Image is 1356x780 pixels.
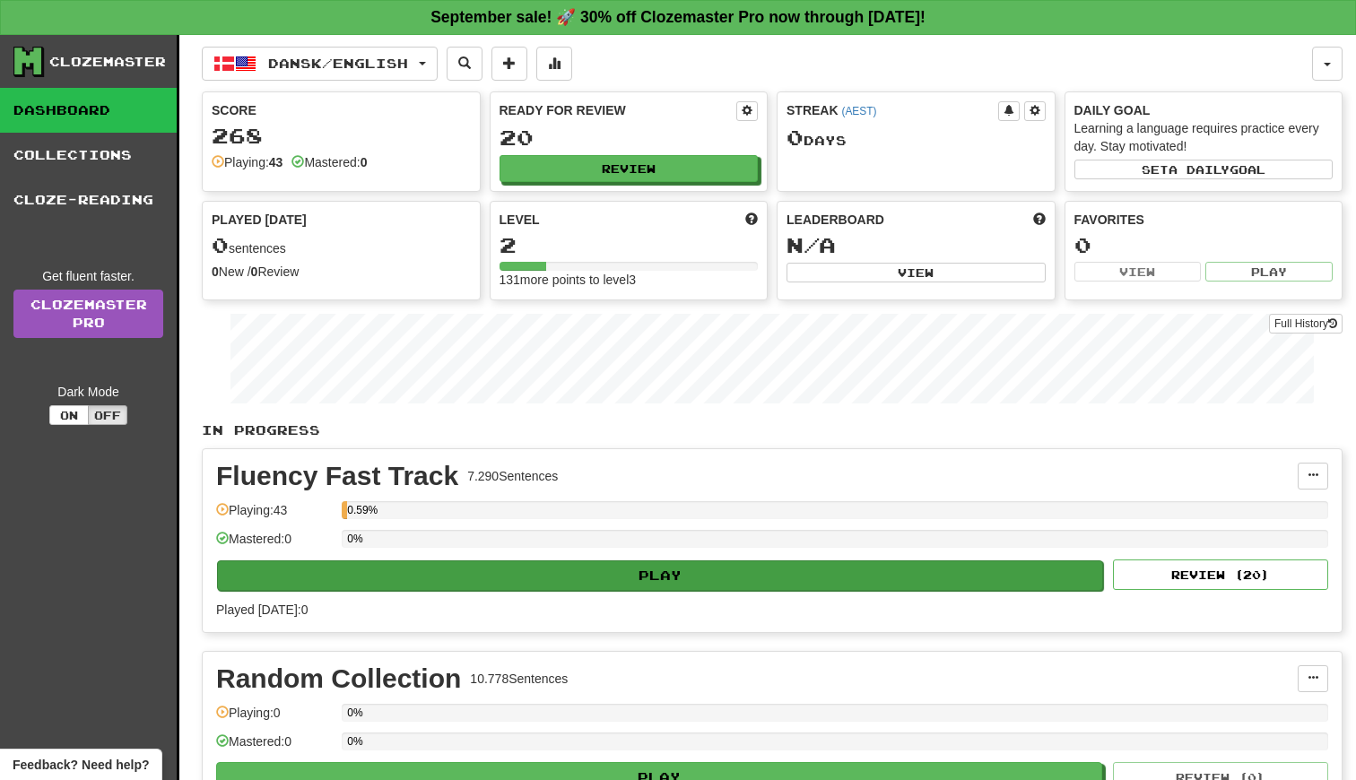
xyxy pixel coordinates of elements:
div: sentences [212,234,471,257]
strong: September sale! 🚀 30% off Clozemaster Pro now through [DATE]! [430,8,926,26]
div: Ready for Review [500,101,737,119]
div: 131 more points to level 3 [500,271,759,289]
div: 20 [500,126,759,149]
button: Dansk/English [202,47,438,81]
span: a daily [1169,163,1230,176]
strong: 0 [212,264,219,279]
div: Dark Mode [13,383,163,401]
div: Learning a language requires practice every day. Stay motivated! [1074,119,1334,155]
button: Search sentences [447,47,482,81]
button: Add sentence to collection [491,47,527,81]
strong: 0 [251,264,258,279]
button: Review [500,155,759,182]
div: Mastered: 0 [216,530,333,559]
div: Clozemaster [49,53,166,71]
div: Fluency Fast Track [216,463,458,490]
span: 0 [212,232,229,257]
div: New / Review [212,263,471,281]
div: Score [212,101,471,119]
span: N/A [787,232,836,257]
div: 2 [500,234,759,256]
button: Play [1205,262,1333,282]
div: 268 [212,125,471,147]
span: Score more points to level up [745,211,758,229]
a: (AEST) [841,105,876,117]
div: Favorites [1074,211,1334,229]
span: Played [DATE] [212,211,307,229]
div: Day s [787,126,1046,150]
span: 0 [787,125,804,150]
button: View [787,263,1046,282]
button: Review (20) [1113,559,1328,590]
span: This week in points, UTC [1033,211,1046,229]
div: Daily Goal [1074,101,1334,119]
p: In Progress [202,421,1343,439]
span: Leaderboard [787,211,884,229]
div: Playing: 0 [216,704,333,733]
button: On [49,405,89,425]
button: Full History [1269,314,1343,334]
div: Random Collection [216,665,461,692]
div: Mastered: 0 [216,732,333,762]
button: Play [217,560,1103,591]
div: Playing: 43 [216,501,333,531]
div: 7.290 Sentences [467,467,558,485]
div: Streak [787,101,998,119]
button: Off [88,405,127,425]
button: Seta dailygoal [1074,160,1334,179]
div: Playing: [212,153,282,171]
strong: 43 [269,155,283,169]
div: Mastered: [291,153,367,171]
span: Open feedback widget [13,756,149,774]
strong: 0 [361,155,368,169]
span: Level [500,211,540,229]
span: Played [DATE]: 0 [216,602,308,617]
button: More stats [536,47,572,81]
div: 10.778 Sentences [470,670,568,688]
button: View [1074,262,1202,282]
a: ClozemasterPro [13,290,163,338]
div: 0 [1074,234,1334,256]
div: Get fluent faster. [13,267,163,285]
span: Dansk / English [268,56,408,71]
